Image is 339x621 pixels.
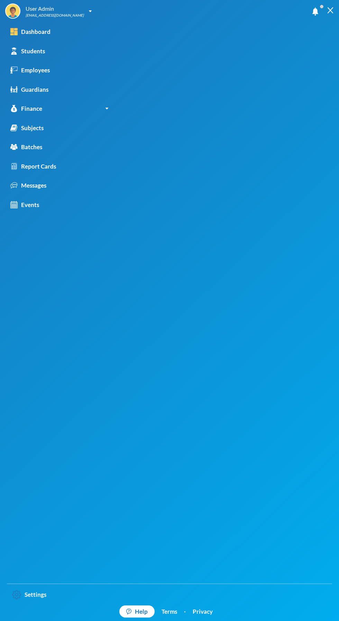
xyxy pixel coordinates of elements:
[10,200,39,209] div: Events
[10,124,44,133] div: Subjects
[10,66,50,75] div: Employees
[10,47,45,56] div: Students
[10,27,51,36] div: Dashboard
[119,605,155,618] a: Help
[184,607,186,616] div: ·
[26,13,84,18] div: [EMAIL_ADDRESS][DOMAIN_NAME]
[193,607,213,616] a: Privacy
[10,162,56,171] div: Report Cards
[10,85,48,94] div: Guardians
[26,4,84,13] div: User Admin
[10,104,42,113] div: Finance
[162,607,177,616] a: Terms
[7,587,52,602] a: Settings
[10,181,46,190] div: Messages
[10,143,42,152] div: Batches
[6,4,20,18] img: STUDENT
